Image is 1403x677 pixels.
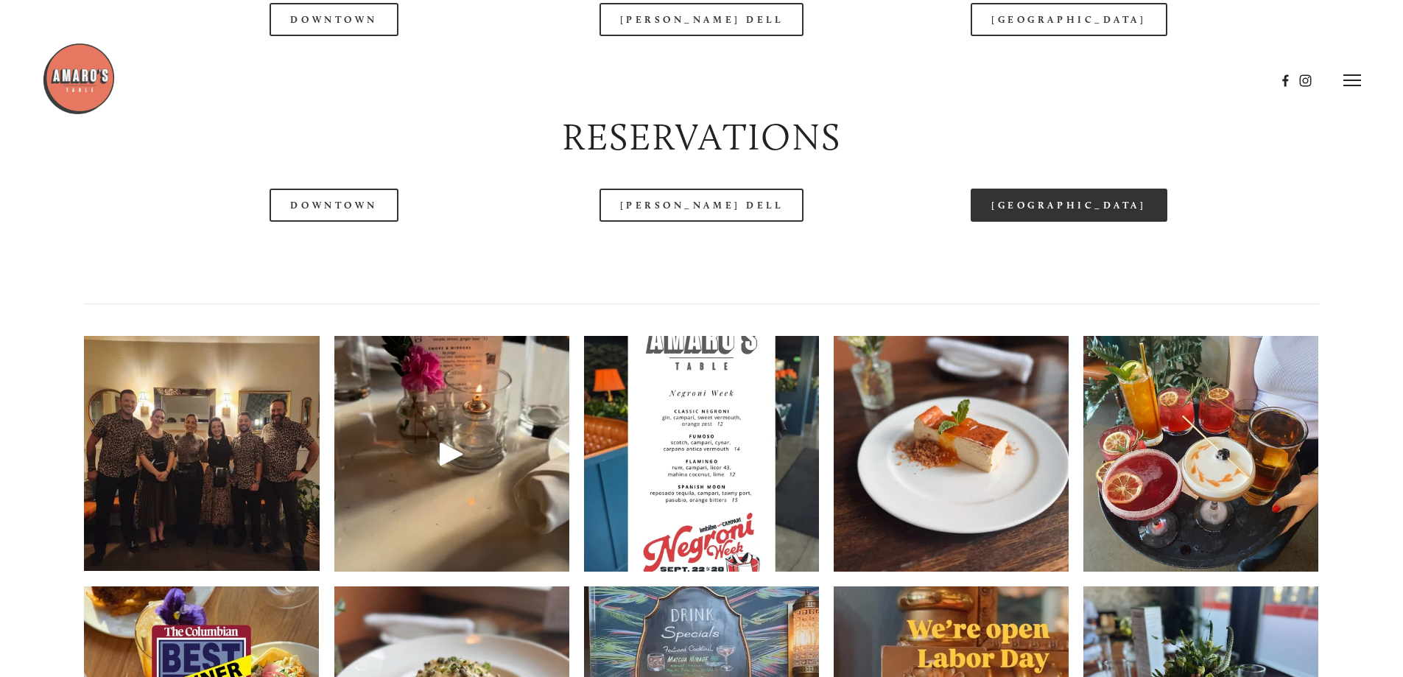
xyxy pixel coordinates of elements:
[42,42,116,116] img: Amaro's Table
[270,189,398,222] a: Downtown
[834,297,1069,610] img: Get cozy with our new seasonal menu, available everywhere 🍂 we&rsquo;re curious &mdash; which dis...
[1083,302,1318,606] img: Something for everyone 🙌
[971,189,1167,222] a: [GEOGRAPHIC_DATA]
[599,189,804,222] a: [PERSON_NAME] Dell
[45,336,358,571] img: In Castle Rock, there&rsquo;s a Saturday night tradition amongst the team &mdash; only this week ...
[584,297,819,610] img: Join us for Negroni Week! Each location is featuring their own unique specials ✨ runs through Sun...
